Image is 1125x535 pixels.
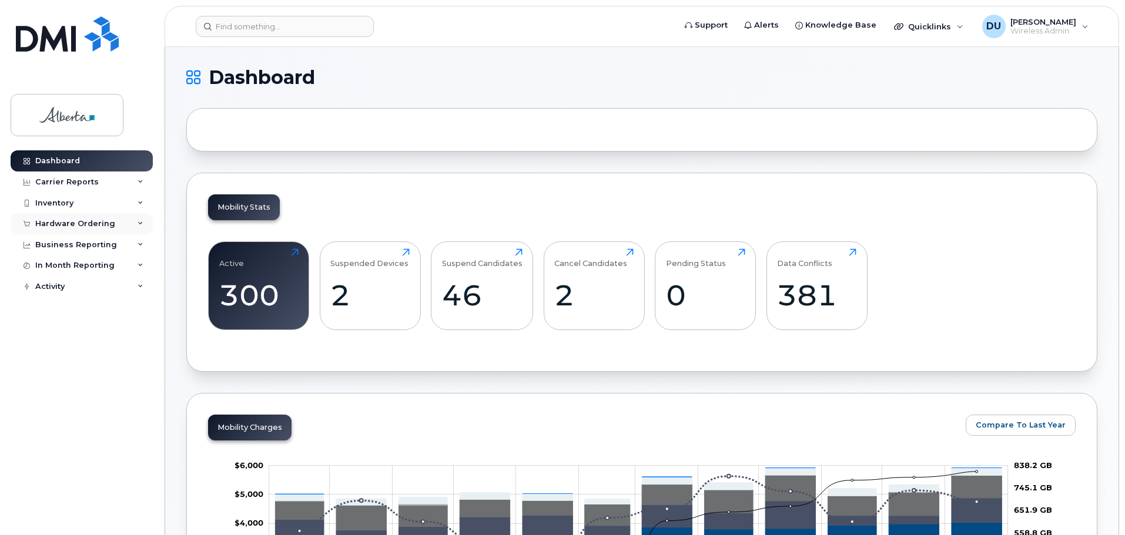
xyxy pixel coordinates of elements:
[235,489,263,499] g: $0
[976,419,1066,430] span: Compare To Last Year
[209,69,315,86] span: Dashboard
[966,415,1076,436] button: Compare To Last Year
[777,248,832,268] div: Data Conflicts
[235,460,263,470] tspan: $6,000
[777,278,856,312] div: 381
[442,248,523,324] a: Suspend Candidates46
[219,278,299,312] div: 300
[442,248,523,268] div: Suspend Candidates
[330,248,409,268] div: Suspended Devices
[275,475,1002,530] g: Data
[219,248,299,324] a: Active300
[1014,505,1052,514] tspan: 651.9 GB
[1014,483,1052,492] tspan: 745.1 GB
[235,518,263,527] tspan: $4,000
[554,248,634,324] a: Cancel Candidates2
[219,248,244,268] div: Active
[235,518,263,527] g: $0
[330,248,410,324] a: Suspended Devices2
[235,489,263,499] tspan: $5,000
[666,278,745,312] div: 0
[330,278,410,312] div: 2
[666,248,726,268] div: Pending Status
[1014,460,1052,470] tspan: 838.2 GB
[777,248,856,324] a: Data Conflicts381
[235,460,263,470] g: $0
[554,278,634,312] div: 2
[666,248,745,324] a: Pending Status0
[554,248,627,268] div: Cancel Candidates
[442,278,523,312] div: 46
